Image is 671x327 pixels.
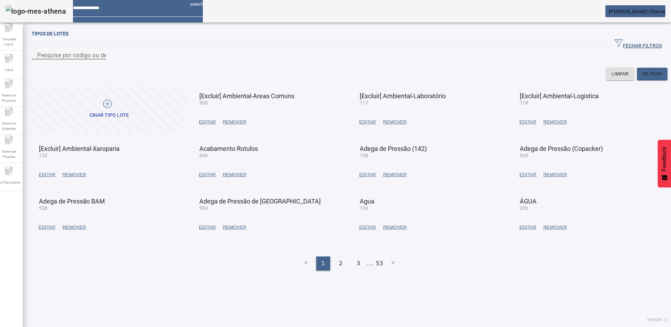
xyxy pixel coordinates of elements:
span: EDITAR [199,119,216,126]
span: Feedback [661,147,667,171]
span: LIMPAR [612,71,629,78]
span: EDITAR [359,224,376,231]
button: EDITAR [516,116,540,128]
button: EDITAR [356,221,380,234]
span: [Excluir] Ambiental-Logistica [520,92,599,100]
button: EDITAR [356,116,380,128]
span: [Excluir] Ambiental-Areas Comuns [199,92,294,100]
span: Agua [360,198,374,205]
span: Adega de Pressão (142) [360,145,427,152]
div: CRIAR TIPO LOTE [89,112,129,119]
span: FECHAR FILTROS [614,39,662,49]
span: REMOVER [62,224,86,231]
button: REMOVER [540,116,570,128]
button: REMOVER [379,221,410,234]
span: 117 [360,100,368,106]
span: 2 [339,259,343,268]
span: REMOVER [543,171,567,178]
span: 606 [199,153,208,158]
span: REMOVER [223,171,246,178]
span: 500 [199,100,208,106]
button: REMOVER [379,116,410,128]
button: LIMPAR [606,68,635,80]
span: Acabamento Rotulos [199,145,258,152]
span: Fabril [2,65,15,75]
span: REMOVER [62,171,86,178]
span: Adega de Pressão (Copacker) [520,145,603,152]
span: EDITAR [519,119,536,126]
button: REMOVER [540,221,570,234]
span: 118 [520,100,528,106]
span: FILTRAR [643,71,662,78]
button: EDITAR [195,168,219,181]
span: 158 [360,153,368,158]
button: EDITAR [195,116,219,128]
button: CRIAR TIPO LOTE [32,86,187,133]
span: REMOVER [543,224,567,231]
button: REMOVER [219,116,250,128]
button: REMOVER [379,168,410,181]
button: REMOVER [59,168,89,181]
span: REMOVER [383,119,406,126]
button: Feedback - Mostrar pesquisa [658,140,671,187]
span: ÁGUA [520,198,537,205]
button: REMOVER [59,221,89,234]
button: EDITAR [35,168,59,181]
li: ... [367,256,374,271]
button: REMOVER [219,221,250,234]
button: REMOVER [540,168,570,181]
span: EDITAR [519,171,536,178]
span: EDITAR [39,171,55,178]
button: EDITAR [516,221,540,234]
button: EDITAR [195,221,219,234]
img: logo-mes-athena [6,6,66,17]
span: REMOVER [383,171,406,178]
button: FECHAR FILTROS [609,38,667,51]
span: 236 [520,205,528,211]
span: EDITAR [199,171,216,178]
span: 565 [520,153,528,158]
button: REMOVER [219,168,250,181]
span: Versão: () [647,317,667,322]
span: [Excluir] Ambiental-Xaroparia [39,145,120,152]
span: 554 [199,205,208,211]
span: EDITAR [359,171,376,178]
span: EDITAR [39,224,55,231]
span: [Excluir] Ambiental-Laboratório [360,92,446,100]
span: REMOVER [383,224,406,231]
span: Adega de Pressão BAM [39,198,105,205]
span: EDITAR [359,119,376,126]
span: REMOVER [223,119,246,126]
span: [PERSON_NAME] Chaves [609,9,665,14]
mat-label: Pesquise por código ou descrição [37,52,126,58]
span: 120 [39,153,47,158]
li: 53 [376,256,383,271]
span: 193 [360,205,368,211]
span: 3 [357,259,360,268]
button: EDITAR [356,168,380,181]
span: EDITAR [199,224,216,231]
span: EDITAR [519,224,536,231]
span: 538 [39,205,47,211]
button: FILTRAR [637,68,667,80]
span: REMOVER [543,119,567,126]
span: Adega de Pressão de [GEOGRAPHIC_DATA] [199,198,321,205]
button: EDITAR [35,221,59,234]
span: Tipos de lotes [32,31,68,36]
button: EDITAR [516,168,540,181]
span: REMOVER [223,224,246,231]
